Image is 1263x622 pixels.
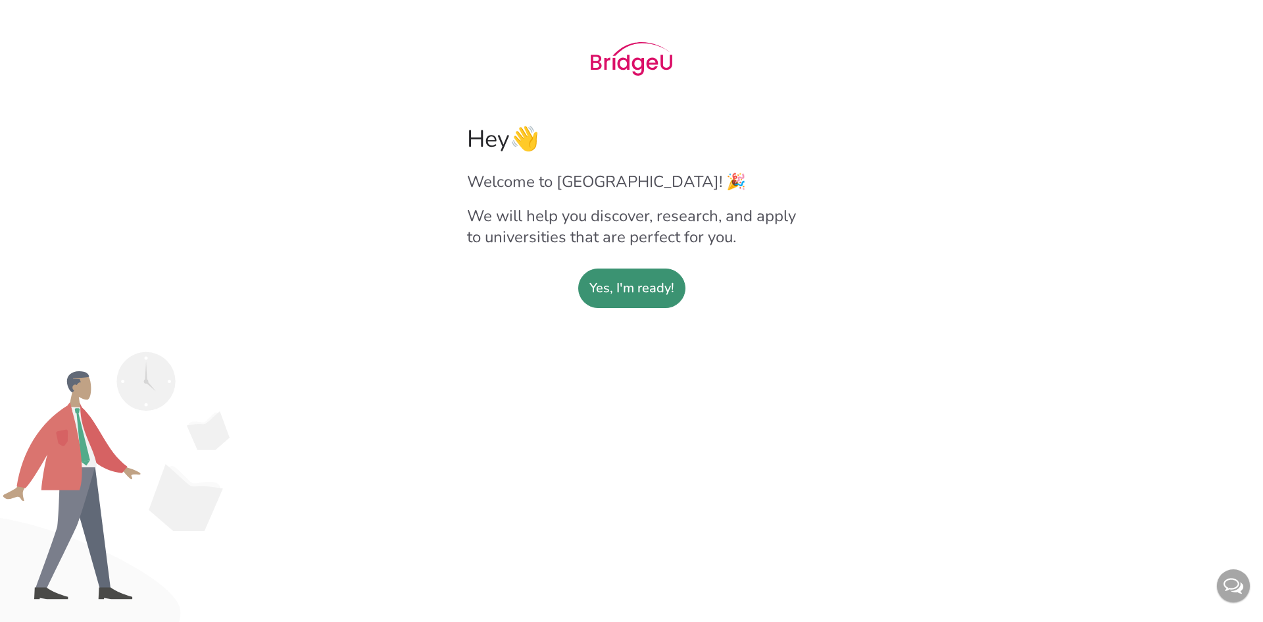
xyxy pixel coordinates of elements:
[467,205,796,247] h2: We will help you discover, research, and apply to universities that are perfect for you.
[591,42,672,76] img: Bridge U logo
[578,269,685,308] sl-button: Yes, I'm ready!
[467,171,796,192] h2: Welcome to [GEOGRAPHIC_DATA]! 🎉
[467,123,796,155] h1: Hey
[510,123,539,155] span: 👋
